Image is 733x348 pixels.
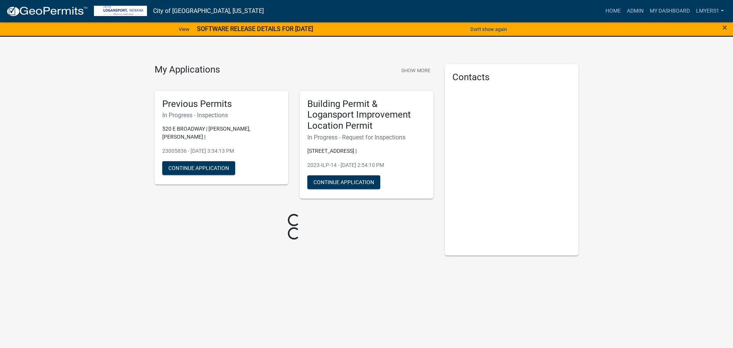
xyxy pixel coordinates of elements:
[452,72,571,83] h5: Contacts
[307,175,380,189] button: Continue Application
[197,25,313,32] strong: SOFTWARE RELEASE DETAILS FOR [DATE]
[155,64,220,76] h4: My Applications
[398,64,433,77] button: Show More
[307,147,426,155] p: [STREET_ADDRESS] |
[162,99,281,110] h5: Previous Permits
[94,6,147,16] img: City of Logansport, Indiana
[162,125,281,141] p: 520 E BROADWAY | [PERSON_NAME], [PERSON_NAME] |
[647,4,693,18] a: My Dashboard
[624,4,647,18] a: Admin
[722,23,727,32] button: Close
[693,4,727,18] a: lmyers1
[307,99,426,131] h5: Building Permit & Logansport Improvement Location Permit
[467,23,510,36] button: Don't show again
[162,161,235,175] button: Continue Application
[162,112,281,119] h6: In Progress - Inspections
[176,23,192,36] a: View
[162,147,281,155] p: 23005836 - [DATE] 3:34:13 PM
[307,161,426,169] p: 2023-ILP-14 - [DATE] 2:54:10 PM
[307,134,426,141] h6: In Progress - Request for Inspections
[602,4,624,18] a: Home
[722,22,727,33] span: ×
[153,5,264,18] a: City of [GEOGRAPHIC_DATA], [US_STATE]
